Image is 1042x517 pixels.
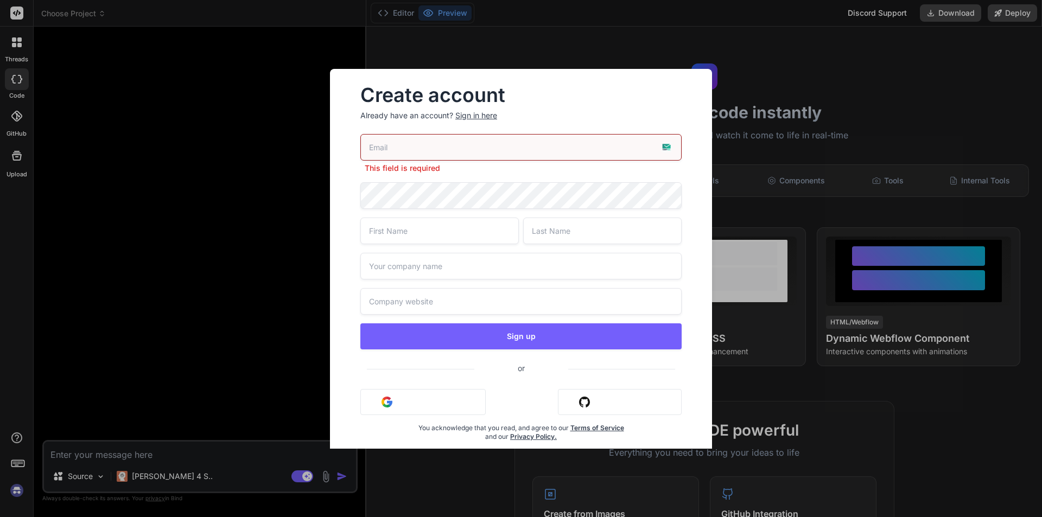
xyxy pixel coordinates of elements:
[455,110,497,121] div: Sign in here
[360,323,682,349] button: Sign up
[579,397,590,407] img: github
[360,110,682,121] p: Already have an account?
[360,163,682,174] p: This field is required
[510,432,557,441] a: Privacy Policy.
[360,288,682,315] input: Company website
[360,253,682,279] input: Your company name
[558,389,682,415] button: Sign in with Github
[570,424,624,432] a: Terms of Service
[360,134,682,161] input: Email
[360,218,519,244] input: First Name
[523,218,682,244] input: Last Name
[382,397,392,407] img: google
[360,86,682,104] h2: Create account
[414,424,628,467] div: You acknowledge that you read, and agree to our and our
[360,389,486,415] button: Sign in with Google
[474,355,568,381] span: or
